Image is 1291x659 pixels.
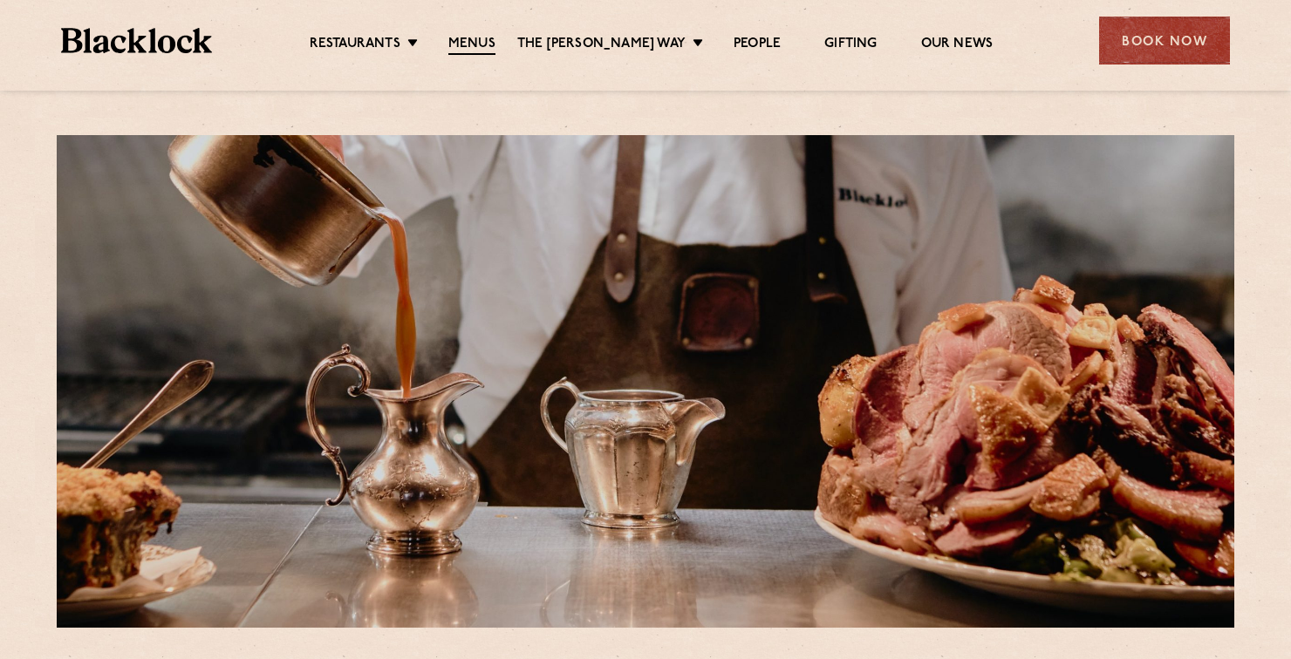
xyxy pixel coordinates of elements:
a: The [PERSON_NAME] Way [517,36,686,53]
a: Our News [921,36,994,53]
a: People [734,36,781,53]
a: Gifting [824,36,877,53]
div: Book Now [1099,17,1230,65]
a: Menus [448,36,495,55]
a: Restaurants [310,36,400,53]
img: BL_Textured_Logo-footer-cropped.svg [61,28,212,53]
